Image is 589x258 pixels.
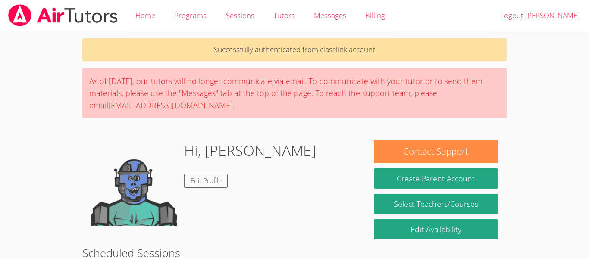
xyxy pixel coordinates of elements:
span: Messages [314,10,346,20]
img: airtutors_banner-c4298cdbf04f3fff15de1276eac7730deb9818008684d7c2e4769d2f7ddbe033.png [7,4,119,26]
a: Edit Profile [184,174,228,188]
div: As of [DATE], our tutors will no longer communicate via email. To communicate with your tutor or ... [82,68,507,118]
img: default.png [91,140,177,226]
button: Contact Support [374,140,498,163]
h1: Hi, [PERSON_NAME] [184,140,316,162]
button: Create Parent Account [374,168,498,189]
p: Successfully authenticated from classlink account [82,38,507,61]
a: Edit Availability [374,219,498,239]
a: Select Teachers/Courses [374,194,498,214]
